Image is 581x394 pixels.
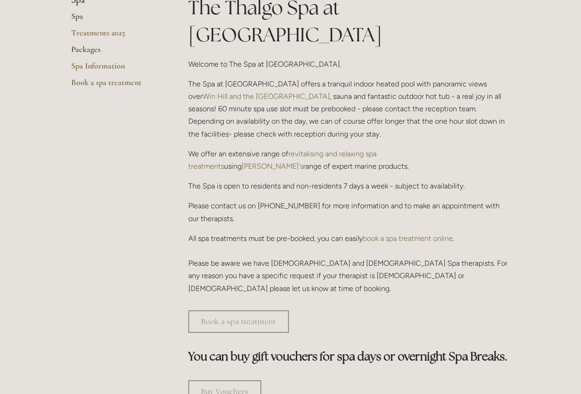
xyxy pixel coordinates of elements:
p: The Spa is open to residents and non-residents 7 days a week - subject to availability. [188,180,510,192]
p: Welcome to The Spa at [GEOGRAPHIC_DATA]. [188,58,510,70]
a: Book a spa treatment [71,77,159,94]
p: All spa treatments must be pre-booked, you can easily . Please be aware we have [DEMOGRAPHIC_DATA... [188,232,510,295]
a: Spa [71,11,159,28]
a: Book a spa treatment [188,310,289,333]
a: Packages [71,44,159,61]
a: Treatments 2025 [71,28,159,44]
a: [PERSON_NAME]'s [242,162,303,171]
a: Win Hill and the [GEOGRAPHIC_DATA] [203,92,330,101]
p: Please contact us on [PHONE_NUMBER] for more information and to make an appointment with our ther... [188,200,510,224]
a: book a spa treatment online [363,234,453,243]
p: The Spa at [GEOGRAPHIC_DATA] offers a tranquil indoor heated pool with panoramic views over , sau... [188,78,510,140]
p: We offer an extensive range of using range of expert marine products. [188,148,510,172]
strong: You can buy gift vouchers for spa days or overnight Spa Breaks. [188,349,508,364]
a: Spa Information [71,61,159,77]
